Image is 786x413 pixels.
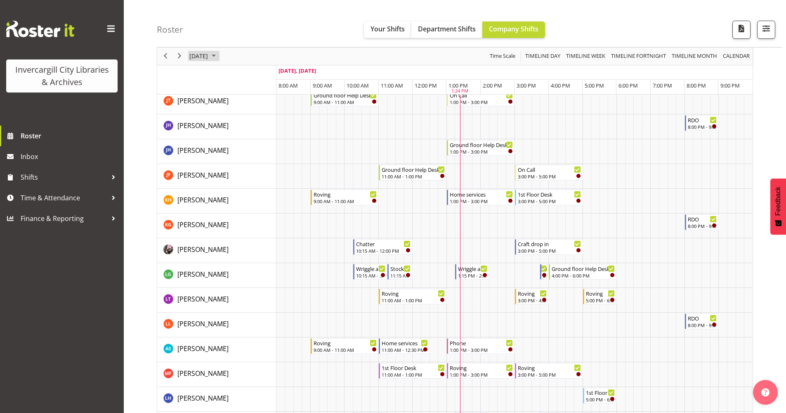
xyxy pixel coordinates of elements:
div: Lyndsay Tautari"s event - Roving Begin From Monday, October 6, 2025 at 3:00:00 PM GMT+13:00 Ends ... [515,289,549,304]
h4: Roster [157,25,183,34]
button: Download a PDF of the roster for the current day [732,21,751,39]
td: Lynette Lockett resource [157,313,276,337]
div: 11:00 AM - 1:00 PM [382,297,445,304]
div: 3:00 PM - 5:00 PM [518,198,581,204]
td: Lyndsay Tautari resource [157,288,276,313]
div: Roving [382,289,445,297]
div: 4:00 PM - 6:00 PM [552,272,615,279]
button: Fortnight [610,51,668,62]
span: 11:00 AM [381,82,403,89]
button: Timeline Week [565,51,607,62]
div: Kaela Harley"s event - Home services Begin From Monday, October 6, 2025 at 1:00:00 PM GMT+13:00 E... [447,190,515,205]
button: Month [722,51,751,62]
span: Finance & Reporting [21,212,107,225]
div: Lisa Griffiths"s event - Wriggle and Rhyme Begin From Monday, October 6, 2025 at 10:15:00 AM GMT+... [353,264,387,280]
div: Chatter [356,240,411,248]
a: [PERSON_NAME] [177,96,229,106]
div: Jill Harpur"s event - RDO Begin From Monday, October 6, 2025 at 8:00:00 PM GMT+13:00 Ends At Mond... [685,115,719,131]
div: 8:00 PM - 9:00 PM [688,322,717,328]
div: Marion Hawkes"s event - 1st Floor Desk Begin From Monday, October 6, 2025 at 5:00:00 PM GMT+13:00... [583,388,617,404]
div: 11:00 AM - 1:00 PM [382,173,445,180]
button: Timeline Month [670,51,719,62]
div: Glen Tomlinson"s event - On Call Begin From Monday, October 6, 2025 at 1:00:00 PM GMT+13:00 Ends ... [447,90,515,106]
span: [PERSON_NAME] [177,344,229,353]
span: [PERSON_NAME] [177,319,229,328]
button: Filter Shifts [757,21,775,39]
td: Joanne Forbes resource [157,164,276,189]
div: Lisa Griffiths"s event - Stock taking Begin From Monday, October 6, 2025 at 11:15:00 AM GMT+13:00... [387,264,413,280]
div: 3:00 PM - 5:00 PM [518,247,581,254]
div: Ground floor Help Desk [314,91,377,99]
button: Time Scale [489,51,517,62]
div: Roving [586,289,615,297]
div: 9:00 AM - 11:00 AM [314,99,377,105]
a: [PERSON_NAME] [177,269,229,279]
span: Timeline Month [671,51,718,62]
span: Inbox [21,150,120,163]
div: RDO [688,116,717,124]
div: Mandy Stenton"s event - Phone Begin From Monday, October 6, 2025 at 1:00:00 PM GMT+13:00 Ends At ... [447,338,515,354]
span: [PERSON_NAME] [177,96,229,105]
span: Department Shifts [418,24,476,33]
span: [PERSON_NAME] [177,245,229,254]
div: Joanne Forbes"s event - On Call Begin From Monday, October 6, 2025 at 3:00:00 PM GMT+13:00 Ends A... [515,165,583,180]
div: 8:00 PM - 9:00 PM [688,223,717,229]
div: Lisa Griffiths"s event - New book tagging Begin From Monday, October 6, 2025 at 3:45:00 PM GMT+13... [540,264,549,280]
div: Keyu Chen"s event - Craft drop in Begin From Monday, October 6, 2025 at 3:00:00 PM GMT+13:00 Ends... [515,239,583,255]
a: [PERSON_NAME] [177,170,229,180]
a: [PERSON_NAME] [177,368,229,378]
div: Glen Tomlinson"s event - Ground floor Help Desk Begin From Monday, October 6, 2025 at 9:00:00 AM ... [311,90,379,106]
span: Time & Attendance [21,192,107,204]
div: Katie Greene"s event - RDO Begin From Monday, October 6, 2025 at 8:00:00 PM GMT+13:00 Ends At Mon... [685,214,719,230]
span: 12:00 PM [415,82,437,89]
span: [PERSON_NAME] [177,121,229,130]
div: Mandy Stenton"s event - Home services Begin From Monday, October 6, 2025 at 11:00:00 AM GMT+13:00... [379,338,430,354]
div: 11:15 AM - 12:00 PM [390,272,411,279]
a: [PERSON_NAME] [177,145,229,155]
span: [PERSON_NAME] [177,146,229,155]
a: [PERSON_NAME] [177,393,229,403]
span: [DATE], [DATE] [279,67,316,74]
button: Feedback - Show survey [770,178,786,235]
div: 3:00 PM - 5:00 PM [518,173,581,180]
td: Marianne Foster resource [157,362,276,387]
button: Your Shifts [364,21,411,38]
div: October 6, 2025 [186,47,221,65]
span: [PERSON_NAME] [177,294,229,304]
span: 3:00 PM [517,82,536,89]
a: [PERSON_NAME] [177,294,229,304]
div: Roving [518,289,547,297]
div: 3:45 PM - 4:00 PM [543,272,547,279]
button: Company Shifts [482,21,545,38]
div: Joanne Forbes"s event - Ground floor Help Desk Begin From Monday, October 6, 2025 at 11:00:00 AM ... [379,165,447,180]
button: October 2025 [188,51,220,62]
button: Previous [160,51,171,62]
div: previous period [158,47,172,65]
div: 1:00 PM - 3:00 PM [450,347,513,353]
div: next period [172,47,186,65]
td: Kaela Harley resource [157,189,276,214]
span: Roster [21,130,120,142]
div: Phone [450,339,513,347]
div: Roving [314,190,377,198]
div: Ground floor Help Desk [382,165,445,173]
span: Timeline Week [565,51,606,62]
div: Wriggle and Rhyme [458,264,487,273]
div: 1:00 PM - 3:00 PM [450,99,513,105]
div: On Call [518,165,581,173]
div: Craft drop in [518,240,581,248]
div: On Call [450,91,513,99]
span: [DATE] [189,51,209,62]
div: 11:00 AM - 1:00 PM [382,371,445,378]
span: Timeline Fortnight [610,51,667,62]
span: [PERSON_NAME] [177,270,229,279]
div: RDO [688,215,717,223]
button: Timeline Day [524,51,562,62]
span: 9:00 PM [720,82,740,89]
div: 3:00 PM - 5:00 PM [518,371,581,378]
a: [PERSON_NAME] [177,344,229,354]
div: Roving [450,363,513,372]
div: 11:00 AM - 12:30 PM [382,347,428,353]
span: Feedback [774,187,782,216]
div: 8:00 PM - 9:00 PM [688,123,717,130]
